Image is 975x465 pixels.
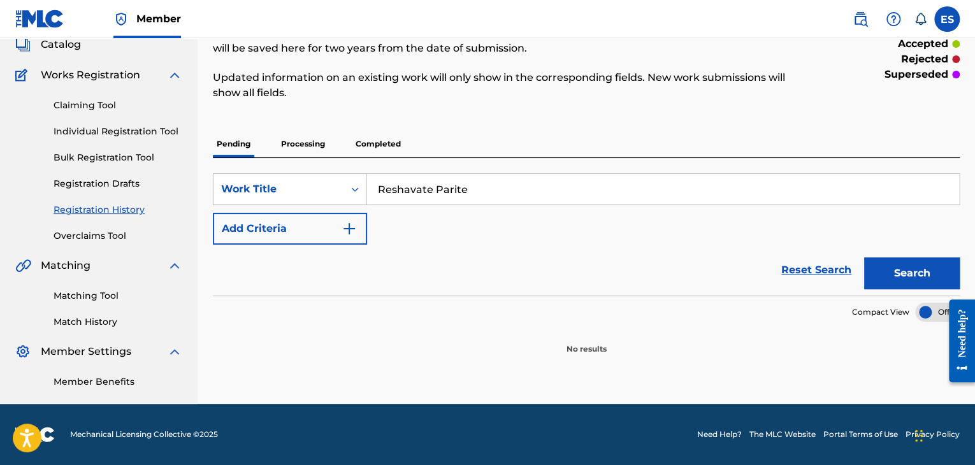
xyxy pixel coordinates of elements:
[54,151,182,164] a: Bulk Registration Tool
[277,131,329,157] p: Processing
[906,429,960,440] a: Privacy Policy
[934,6,960,32] div: User Menu
[15,68,32,83] img: Works Registration
[136,11,181,26] span: Member
[852,306,909,318] span: Compact View
[213,213,367,245] button: Add Criteria
[41,37,81,52] span: Catalog
[41,68,140,83] span: Works Registration
[886,11,901,27] img: help
[914,13,927,25] div: Notifications
[885,67,948,82] p: superseded
[41,258,90,273] span: Matching
[213,70,788,101] p: Updated information on an existing work will only show in the corresponding fields. New work subm...
[213,25,788,56] p: Registration History is a record of new work submissions or updates to existing works. Updates or...
[567,328,607,355] p: No results
[15,427,55,442] img: logo
[54,375,182,389] a: Member Benefits
[54,203,182,217] a: Registration History
[167,258,182,273] img: expand
[352,131,405,157] p: Completed
[54,315,182,329] a: Match History
[15,258,31,273] img: Matching
[54,99,182,112] a: Claiming Tool
[749,429,816,440] a: The MLC Website
[15,37,31,52] img: Catalog
[167,68,182,83] img: expand
[898,36,948,52] p: accepted
[15,344,31,359] img: Member Settings
[775,256,858,284] a: Reset Search
[221,182,336,197] div: Work Title
[911,404,975,465] iframe: Chat Widget
[911,404,975,465] div: Джаджи за чат
[54,125,182,138] a: Individual Registration Tool
[881,6,906,32] div: Help
[54,289,182,303] a: Matching Tool
[864,257,960,289] button: Search
[342,221,357,236] img: 9d2ae6d4665cec9f34b9.svg
[213,173,960,296] form: Search Form
[54,229,182,243] a: Overclaims Tool
[113,11,129,27] img: Top Rightsholder
[848,6,873,32] a: Public Search
[15,37,81,52] a: CatalogCatalog
[915,417,923,455] div: Плъзни
[213,131,254,157] p: Pending
[41,344,131,359] span: Member Settings
[853,11,868,27] img: search
[15,10,64,28] img: MLC Logo
[70,429,218,440] span: Mechanical Licensing Collective © 2025
[54,177,182,190] a: Registration Drafts
[697,429,742,440] a: Need Help?
[823,429,898,440] a: Portal Terms of Use
[167,344,182,359] img: expand
[901,52,948,67] p: rejected
[939,290,975,392] iframe: Resource Center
